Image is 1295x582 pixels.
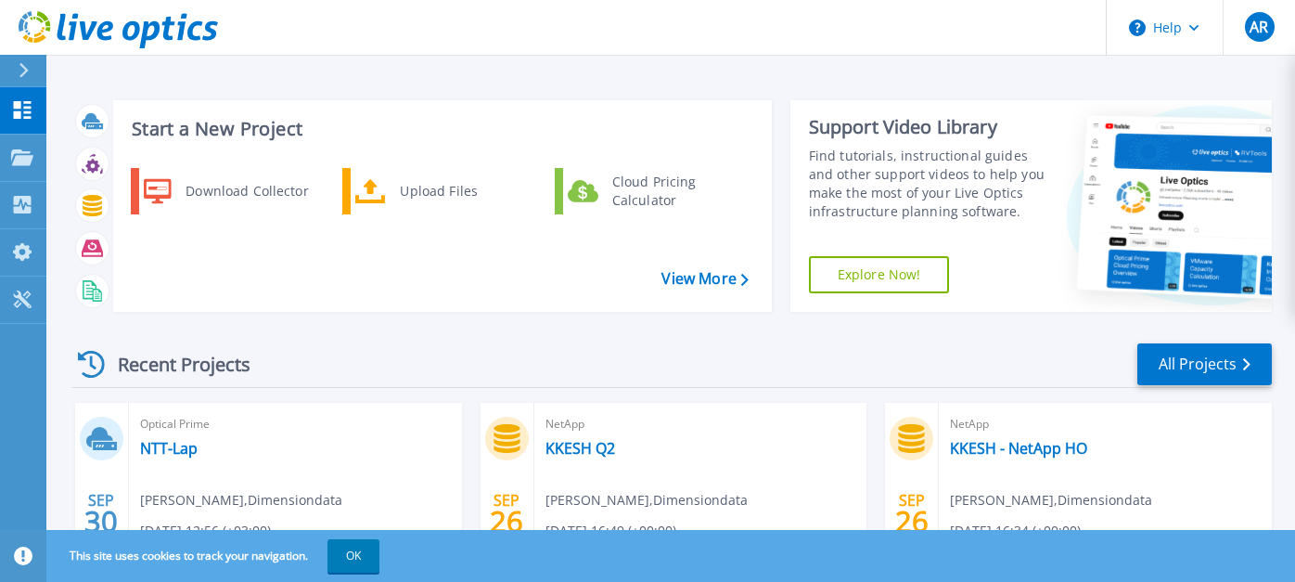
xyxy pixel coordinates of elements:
[661,270,748,288] a: View More
[950,439,1087,458] a: KKESH - NetApp HO
[391,173,528,210] div: Upload Files
[545,490,748,511] span: [PERSON_NAME] , Dimensiondata
[950,490,1152,511] span: [PERSON_NAME] , Dimensiondata
[545,439,615,458] a: KKESH Q2
[894,487,930,555] div: SEP 2023
[132,119,748,139] h3: Start a New Project
[603,173,740,210] div: Cloud Pricing Calculator
[555,168,745,214] a: Cloud Pricing Calculator
[545,414,856,434] span: NetApp
[545,521,676,541] span: [DATE] 16:49 (+00:00)
[83,487,119,555] div: SEP 2024
[140,414,451,434] span: Optical Prime
[489,487,524,555] div: SEP 2023
[51,539,379,573] span: This site uses cookies to track your navigation.
[809,115,1049,139] div: Support Video Library
[895,513,929,529] span: 26
[131,168,321,214] a: Download Collector
[1137,343,1272,385] a: All Projects
[140,490,342,511] span: [PERSON_NAME] , Dimensiondata
[950,414,1261,434] span: NetApp
[809,256,950,293] a: Explore Now!
[140,521,271,541] span: [DATE] 12:56 (+03:00)
[140,439,198,458] a: NTT-Lap
[950,521,1081,541] span: [DATE] 16:34 (+00:00)
[342,168,532,214] a: Upload Files
[84,513,118,529] span: 30
[1250,19,1268,34] span: AR
[490,513,523,529] span: 26
[71,342,276,387] div: Recent Projects
[176,173,316,210] div: Download Collector
[809,147,1049,221] div: Find tutorials, instructional guides and other support videos to help you make the most of your L...
[327,539,379,573] button: OK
